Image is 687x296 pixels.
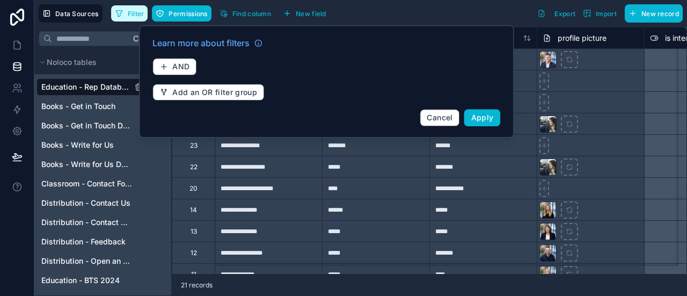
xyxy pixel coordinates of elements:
[39,4,103,23] button: Data Sources
[216,5,275,21] button: Find column
[55,10,99,18] span: Data Sources
[172,62,189,71] span: AND
[420,109,459,126] button: Cancel
[111,5,148,21] button: Filter
[533,4,579,23] button: Export
[152,58,196,75] button: AND
[625,4,683,23] button: New record
[169,10,207,18] span: Permissions
[190,206,197,214] div: 14
[172,88,257,97] span: Add an OR filter group
[579,4,620,23] button: Import
[620,4,683,23] a: New record
[132,32,154,45] span: Ctrl
[279,5,330,21] button: New field
[128,10,144,18] span: Filter
[641,10,679,18] span: New record
[152,37,262,49] a: Learn more about filters
[181,281,213,290] span: 21 records
[427,113,452,122] span: Cancel
[189,184,198,193] div: 20
[232,10,271,18] span: Find column
[558,33,606,44] span: profile picture
[596,10,617,18] span: Import
[191,270,196,279] div: 11
[152,37,250,49] span: Learn more about filters
[191,249,197,257] div: 12
[152,84,264,101] button: Add an OR filter group
[191,227,197,236] div: 13
[464,109,501,126] button: Apply
[190,141,198,150] div: 23
[190,163,198,171] div: 22
[296,10,326,18] span: New field
[152,5,215,21] a: Permissions
[554,10,575,18] span: Export
[152,5,211,21] button: Permissions
[471,113,494,122] span: Apply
